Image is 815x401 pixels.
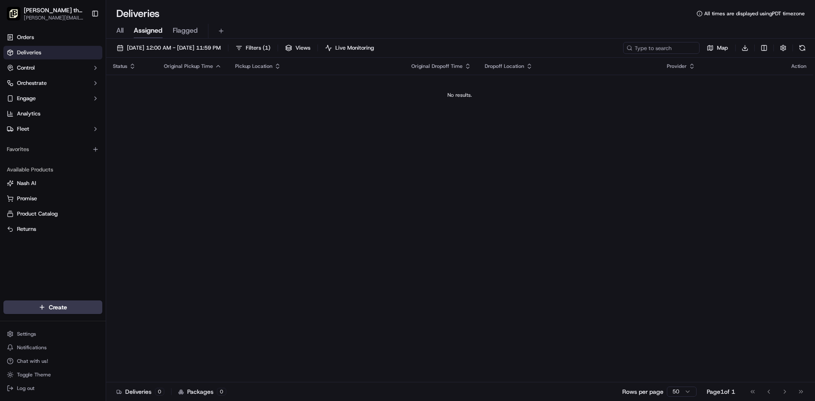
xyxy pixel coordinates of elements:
[3,192,102,205] button: Promise
[8,8,25,25] img: Nash
[7,210,99,218] a: Product Catalog
[7,179,99,187] a: Nash AI
[3,107,102,121] a: Analytics
[235,63,273,70] span: Pickup Location
[411,63,463,70] span: Original Dropoff Time
[8,81,24,96] img: 1736555255976-a54dd68f-1ca7-489b-9aae-adbdc363a1c4
[246,44,270,52] span: Filters
[3,163,102,177] div: Available Products
[113,63,127,70] span: Status
[281,42,314,54] button: Views
[17,110,40,118] span: Analytics
[7,7,20,20] img: Nick the Greek (Hayward)
[8,34,155,48] p: Welcome 👋
[3,222,102,236] button: Returns
[17,225,36,233] span: Returns
[60,143,103,150] a: Powered byPylon
[7,195,99,202] a: Promise
[3,328,102,340] button: Settings
[17,49,41,56] span: Deliveries
[84,144,103,150] span: Pylon
[3,122,102,136] button: Fleet
[17,344,47,351] span: Notifications
[703,42,732,54] button: Map
[791,63,807,70] div: Action
[17,179,36,187] span: Nash AI
[173,25,198,36] span: Flagged
[17,125,29,133] span: Fleet
[24,14,84,21] button: [PERSON_NAME][EMAIL_ADDRESS][PERSON_NAME][DOMAIN_NAME]
[7,225,99,233] a: Returns
[17,210,58,218] span: Product Catalog
[3,46,102,59] a: Deliveries
[127,44,221,52] span: [DATE] 12:00 AM - [DATE] 11:59 PM
[17,358,48,365] span: Chat with us!
[8,124,15,131] div: 📗
[17,64,35,72] span: Control
[17,95,36,102] span: Engage
[5,120,68,135] a: 📗Knowledge Base
[232,42,274,54] button: Filters(1)
[3,369,102,381] button: Toggle Theme
[17,123,65,132] span: Knowledge Base
[178,387,226,396] div: Packages
[3,355,102,367] button: Chat with us!
[17,79,47,87] span: Orchestrate
[116,25,124,36] span: All
[72,124,79,131] div: 💻
[3,300,102,314] button: Create
[217,388,226,395] div: 0
[321,42,378,54] button: Live Monitoring
[17,34,34,41] span: Orders
[704,10,805,17] span: All times are displayed using PDT timezone
[3,143,102,156] div: Favorites
[623,42,700,54] input: Type to search
[80,123,136,132] span: API Documentation
[667,63,687,70] span: Provider
[3,61,102,75] button: Control
[110,92,810,98] div: No results.
[17,371,51,378] span: Toggle Theme
[17,331,36,337] span: Settings
[29,90,107,96] div: We're available if you need us!
[155,388,164,395] div: 0
[113,42,225,54] button: [DATE] 12:00 AM - [DATE] 11:59 PM
[3,207,102,221] button: Product Catalog
[68,120,140,135] a: 💻API Documentation
[49,303,67,311] span: Create
[3,342,102,353] button: Notifications
[3,177,102,190] button: Nash AI
[24,6,84,14] button: [PERSON_NAME] the Greek ([PERSON_NAME])
[3,382,102,394] button: Log out
[116,387,164,396] div: Deliveries
[164,63,213,70] span: Original Pickup Time
[622,387,663,396] p: Rows per page
[707,387,735,396] div: Page 1 of 1
[717,44,728,52] span: Map
[485,63,524,70] span: Dropoff Location
[116,7,160,20] h1: Deliveries
[3,92,102,105] button: Engage
[22,55,153,64] input: Got a question? Start typing here...
[796,42,808,54] button: Refresh
[263,44,270,52] span: ( 1 )
[29,81,139,90] div: Start new chat
[335,44,374,52] span: Live Monitoring
[3,3,88,24] button: Nick the Greek (Hayward)[PERSON_NAME] the Greek ([PERSON_NAME])[PERSON_NAME][EMAIL_ADDRESS][PERSO...
[17,195,37,202] span: Promise
[134,25,163,36] span: Assigned
[3,76,102,90] button: Orchestrate
[144,84,155,94] button: Start new chat
[17,385,34,392] span: Log out
[3,31,102,44] a: Orders
[295,44,310,52] span: Views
